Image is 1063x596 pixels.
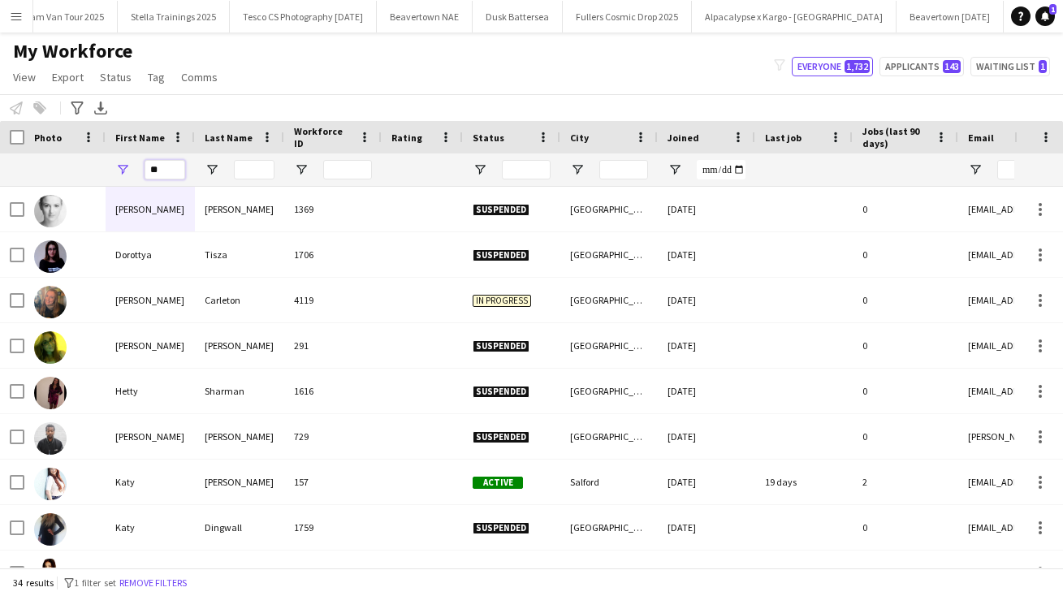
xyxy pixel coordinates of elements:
[473,295,531,307] span: In progress
[34,513,67,546] img: Katy Dingwall
[668,162,682,177] button: Open Filter Menu
[560,232,658,277] div: [GEOGRAPHIC_DATA]
[560,505,658,550] div: [GEOGRAPHIC_DATA]
[116,574,190,592] button: Remove filters
[560,551,658,595] div: [GEOGRAPHIC_DATA]
[658,551,755,595] div: [DATE]
[284,232,382,277] div: 1706
[970,57,1050,76] button: Waiting list1
[658,232,755,277] div: [DATE]
[195,460,284,504] div: [PERSON_NAME]
[106,551,195,595] div: Katy
[692,1,897,32] button: Alpacalypse x Kargo - [GEOGRAPHIC_DATA]
[765,132,802,144] span: Last job
[473,1,563,32] button: Dusk Battersea
[106,369,195,413] div: Hetty
[195,278,284,322] div: Carleton
[145,160,185,179] input: First Name Filter Input
[115,162,130,177] button: Open Filter Menu
[195,369,284,413] div: Sharman
[195,414,284,459] div: [PERSON_NAME]
[141,67,171,88] a: Tag
[755,460,853,504] div: 19 days
[968,132,994,144] span: Email
[148,70,165,84] span: Tag
[897,1,1004,32] button: Beavertown [DATE]
[391,132,422,144] span: Rating
[6,67,42,88] a: View
[1035,6,1055,26] a: 1
[284,187,382,231] div: 1369
[175,67,224,88] a: Comms
[195,551,284,595] div: Kadoch
[853,505,958,550] div: 0
[234,160,274,179] input: Last Name Filter Input
[45,67,90,88] a: Export
[100,70,132,84] span: Status
[284,414,382,459] div: 729
[853,232,958,277] div: 0
[284,460,382,504] div: 157
[52,70,84,84] span: Export
[1039,60,1047,73] span: 1
[106,187,195,231] div: [PERSON_NAME]
[106,232,195,277] div: Dorottya
[294,125,352,149] span: Workforce ID
[74,577,116,589] span: 1 filter set
[853,551,958,595] div: 0
[473,132,504,144] span: Status
[560,460,658,504] div: Salford
[205,132,253,144] span: Last Name
[560,369,658,413] div: [GEOGRAPHIC_DATA]
[968,162,983,177] button: Open Filter Menu
[67,98,87,118] app-action-btn: Advanced filters
[473,431,529,443] span: Suspended
[658,460,755,504] div: [DATE]
[570,132,589,144] span: City
[377,1,473,32] button: Beavertown NAE
[792,57,873,76] button: Everyone1,732
[230,1,377,32] button: Tesco CS Photography [DATE]
[106,460,195,504] div: Katy
[853,414,958,459] div: 0
[658,505,755,550] div: [DATE]
[284,369,382,413] div: 1616
[284,551,382,595] div: 1315
[284,323,382,368] div: 291
[697,160,745,179] input: Joined Filter Input
[853,323,958,368] div: 0
[34,377,67,409] img: Hetty Sharman
[34,559,67,591] img: Katy Kadoch
[473,477,523,489] span: Active
[473,340,529,352] span: Suspended
[294,162,309,177] button: Open Filter Menu
[502,160,551,179] input: Status Filter Input
[12,1,118,32] button: Jam Van Tour 2025
[13,70,36,84] span: View
[284,505,382,550] div: 1759
[1049,4,1057,15] span: 1
[473,522,529,534] span: Suspended
[106,323,195,368] div: [PERSON_NAME]
[91,98,110,118] app-action-btn: Export XLSX
[473,249,529,261] span: Suspended
[658,323,755,368] div: [DATE]
[118,1,230,32] button: Stella Trainings 2025
[560,323,658,368] div: [GEOGRAPHIC_DATA]
[853,369,958,413] div: 0
[658,369,755,413] div: [DATE]
[34,240,67,273] img: Dorottya Tisza
[658,414,755,459] div: [DATE]
[181,70,218,84] span: Comms
[943,60,961,73] span: 143
[862,125,929,149] span: Jobs (last 90 days)
[34,422,67,455] img: Justyn Neblett
[34,331,67,364] img: Felicity Edwards-Wright
[195,505,284,550] div: Dingwall
[473,386,529,398] span: Suspended
[473,204,529,216] span: Suspended
[570,162,585,177] button: Open Filter Menu
[106,505,195,550] div: Katy
[845,60,870,73] span: 1,732
[658,187,755,231] div: [DATE]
